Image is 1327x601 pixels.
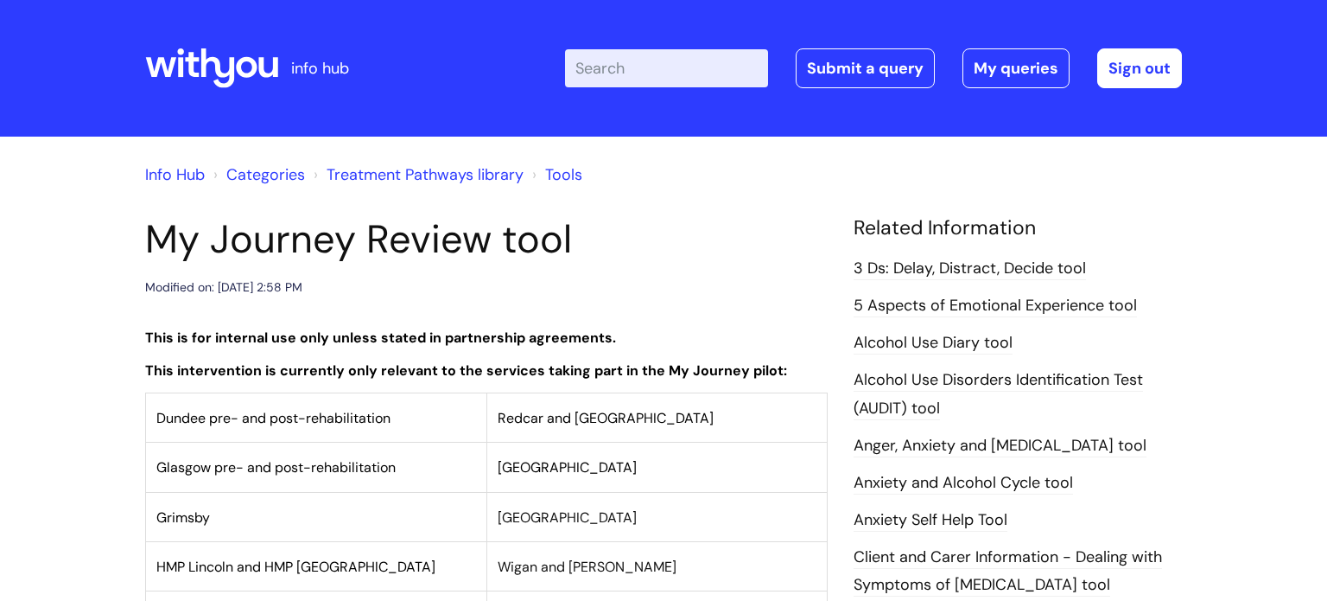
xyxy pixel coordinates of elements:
li: Tools [528,161,582,189]
a: Submit a query [796,48,935,88]
a: Anxiety Self Help Tool [854,509,1007,532]
a: Anxiety and Alcohol Cycle tool [854,472,1073,495]
a: My queries [962,48,1070,88]
a: Tools [545,164,582,185]
li: Treatment Pathways library [309,161,524,189]
a: Sign out [1097,48,1182,88]
a: Categories [226,164,305,185]
strong: This intervention is currently only relevant to the services taking part in the My Journey pilot: [145,361,787,380]
h4: Related Information [854,216,1182,240]
span: [GEOGRAPHIC_DATA] [498,508,637,527]
span: HMP Lincoln and HMP [GEOGRAPHIC_DATA] [156,558,435,576]
a: Alcohol Use Disorders Identification Test (AUDIT) tool [854,369,1143,419]
span: Dundee pre- and post-rehabilitation [156,409,390,427]
strong: This is for internal use only unless stated in partnership agreements. [145,329,616,347]
div: Modified on: [DATE] 2:58 PM [145,277,302,298]
a: Alcohol Use Diary tool [854,332,1013,355]
span: Grimsby [156,508,210,527]
a: Anger, Anxiety and [MEDICAL_DATA] tool [854,435,1146,457]
span: Wigan and [PERSON_NAME] [498,558,676,576]
input: Search [565,49,768,87]
h1: My Journey Review tool [145,216,828,263]
li: Solution home [209,161,305,189]
span: [GEOGRAPHIC_DATA] [498,458,637,476]
span: Glasgow pre- and post-rehabilitation [156,458,396,476]
a: 3 Ds: Delay, Distract, Decide tool [854,258,1086,280]
a: Treatment Pathways library [327,164,524,185]
a: 5 Aspects of Emotional Experience tool [854,295,1137,317]
span: Redcar and [GEOGRAPHIC_DATA] [498,409,714,427]
a: Info Hub [145,164,205,185]
p: info hub [291,54,349,82]
a: Client and Carer Information - Dealing with Symptoms of [MEDICAL_DATA] tool [854,547,1162,597]
div: | - [565,48,1182,88]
